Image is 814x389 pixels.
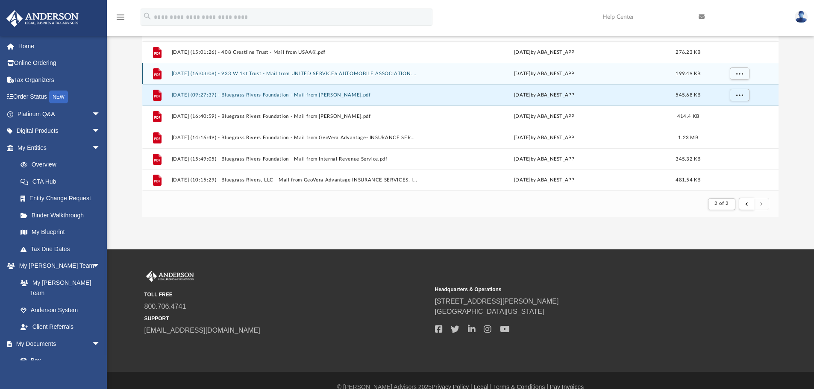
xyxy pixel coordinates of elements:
div: [DATE] by ABA_NEST_APP [421,112,667,120]
button: [DATE] (16:40:59) - Bluegrass Rivers Foundation - Mail from [PERSON_NAME].pdf [171,114,417,119]
div: [DATE] by ABA_NEST_APP [421,176,667,184]
span: 199.49 KB [676,71,700,76]
a: Tax Due Dates [12,240,113,257]
a: My Blueprint [12,224,109,241]
div: [DATE] by ABA_NEST_APP [421,155,667,163]
div: [DATE] by ABA_NEST_APP [421,91,667,99]
button: [DATE] (15:01:26) - 408 Crestline Trust - Mail from USAA®.pdf [171,50,417,55]
button: More options [729,67,749,80]
a: 800.706.4741 [144,303,186,310]
img: Anderson Advisors Platinum Portal [144,271,196,282]
a: My Documentsarrow_drop_down [6,335,109,352]
a: Overview [12,156,113,173]
span: arrow_drop_down [92,257,109,275]
img: Anderson Advisors Platinum Portal [4,10,81,27]
span: 545.68 KB [676,92,700,97]
span: 414.4 KB [677,114,699,118]
a: [EMAIL_ADDRESS][DOMAIN_NAME] [144,327,260,334]
div: [DATE] by ABA_NEST_APP [421,70,667,77]
span: 2 of 2 [714,201,729,206]
span: arrow_drop_down [92,123,109,140]
button: [DATE] (14:16:49) - Bluegrass Rivers Foundation - Mail from GeoVera Advantage- INSURANCE SERVICES... [171,135,417,140]
a: Tax Organizers [6,71,113,88]
span: arrow_drop_down [92,139,109,157]
a: Anderson System [12,301,109,319]
a: [GEOGRAPHIC_DATA][US_STATE] [435,308,544,315]
div: [DATE] by ABA_NEST_APP [421,134,667,141]
img: User Pic [795,11,808,23]
i: search [143,12,152,21]
button: [DATE] (10:15:29) - Bluegrass Rivers, LLC - Mail from GeoVera Advantage INSURANCE SERVICES, INC.pdf [171,177,417,183]
a: menu [115,16,126,22]
div: grid [142,40,779,191]
small: Headquarters & Operations [435,286,720,293]
small: TOLL FREE [144,291,429,298]
button: [DATE] (15:49:05) - Bluegrass Rivers Foundation - Mail from Internal Revenue Service.pdf [171,156,417,162]
a: Order StatusNEW [6,88,113,106]
a: My [PERSON_NAME] Team [12,274,105,301]
small: SUPPORT [144,315,429,322]
a: Binder Walkthrough [12,207,113,224]
span: 481.54 KB [676,178,700,182]
a: Client Referrals [12,319,109,336]
button: 2 of 2 [708,198,735,210]
a: Home [6,38,113,55]
a: Box [12,352,105,369]
span: 345.32 KB [676,156,700,161]
a: [STREET_ADDRESS][PERSON_NAME] [435,298,559,305]
button: [DATE] (16:03:08) - 933 W 1st Trust - Mail from UNITED SERVICES AUTOMOBILE ASSOCIATION.pdf [171,71,417,76]
a: Entity Change Request [12,190,113,207]
a: My Entitiesarrow_drop_down [6,139,113,156]
div: [DATE] by ABA_NEST_APP [421,48,667,56]
span: arrow_drop_down [92,105,109,123]
a: Platinum Q&Aarrow_drop_down [6,105,113,123]
div: NEW [49,91,68,103]
button: More options [729,88,749,101]
span: 1.23 MB [678,135,698,140]
i: menu [115,12,126,22]
button: [DATE] (09:27:37) - Bluegrass Rivers Foundation - Mail from [PERSON_NAME].pdf [171,92,417,98]
span: arrow_drop_down [92,335,109,353]
span: 276.23 KB [676,50,700,54]
a: Online Ordering [6,55,113,72]
a: My [PERSON_NAME] Teamarrow_drop_down [6,257,109,275]
a: Digital Productsarrow_drop_down [6,123,113,140]
a: CTA Hub [12,173,113,190]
